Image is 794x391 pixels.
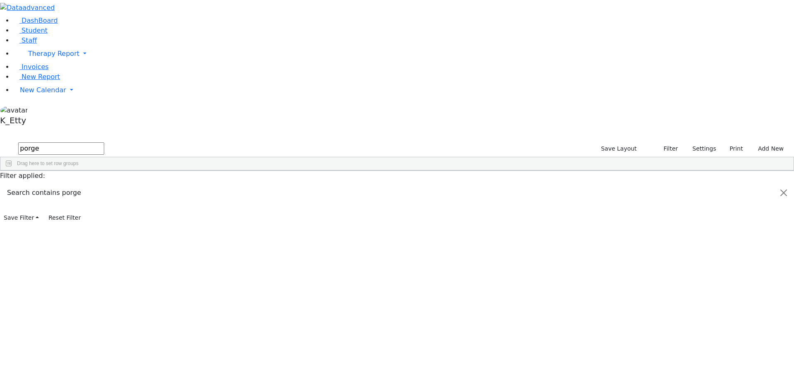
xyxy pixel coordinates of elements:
[750,142,787,155] button: Add New
[13,73,60,81] a: New Report
[597,142,640,155] button: Save Layout
[22,63,49,71] span: Invoices
[22,36,37,44] span: Staff
[774,181,794,204] button: Close
[22,73,60,81] span: New Report
[22,26,48,34] span: Student
[18,142,104,155] input: Search
[13,63,49,71] a: Invoices
[682,142,720,155] button: Settings
[45,211,84,224] button: Reset Filter
[13,36,37,44] a: Staff
[28,50,79,58] span: Therapy Report
[13,17,58,24] a: DashBoard
[13,46,794,62] a: Therapy Report
[13,82,794,98] a: New Calendar
[17,161,79,166] span: Drag here to set row groups
[22,17,58,24] span: DashBoard
[20,86,66,94] span: New Calendar
[13,26,48,34] a: Student
[653,142,682,155] button: Filter
[720,142,747,155] button: Print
